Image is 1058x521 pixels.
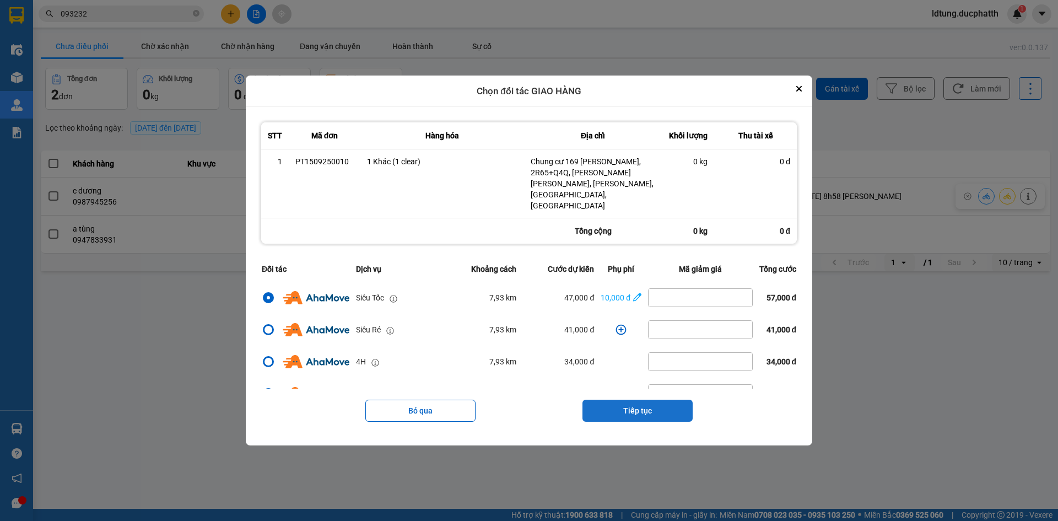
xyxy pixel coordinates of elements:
img: Ahamove [283,291,349,304]
div: dialog [246,76,812,446]
th: Mã giảm giá [645,256,756,282]
button: Tiếp tục [582,400,693,422]
span: 34,000 đ [766,357,797,366]
td: 47,000 đ [520,282,597,314]
td: 41,000 đ [520,314,597,346]
div: Chọn đối tác GIAO HÀNG [246,76,812,108]
button: Close [792,82,806,95]
div: 10,000 đ [601,292,630,304]
img: Ahamove [283,323,349,336]
th: Cước dự kiến [520,256,597,282]
div: Siêu Rẻ [356,324,381,336]
div: Chung cư 169 [PERSON_NAME], 2R65+Q4Q, [PERSON_NAME] [PERSON_NAME], [PERSON_NAME], [GEOGRAPHIC_DAT... [531,156,655,211]
td: 48,000 đ [520,378,597,410]
div: STT [268,129,282,142]
span: 41,000 đ [766,325,797,334]
td: 34,000 đ [520,346,597,378]
th: Phụ phí [597,256,645,282]
td: 7,93 km [443,314,520,346]
div: PT1509250010 [295,156,354,167]
div: Mã đơn [295,129,354,142]
div: 0 kg [668,156,708,167]
img: Ahamove [283,387,349,400]
div: Siêu Tốc [356,292,384,304]
div: Thu tài xế [721,129,790,142]
div: 1 [268,156,282,167]
th: Tổng cước [756,256,800,282]
div: 1 Khác (1 clear) [367,156,517,167]
div: Khối lượng [668,129,708,142]
div: Hàng hóa [367,129,517,142]
div: 4H [356,356,366,368]
td: 7,93 km [443,346,520,378]
th: Dịch vụ [353,256,443,282]
td: 7,93 km [443,378,520,410]
div: 0 đ [714,218,797,244]
td: 7,93 km [443,282,520,314]
div: 2H [356,388,366,400]
div: Địa chỉ [531,129,655,142]
div: 0 kg [662,218,714,244]
th: Khoảng cách [443,256,520,282]
button: Bỏ qua [365,400,476,422]
th: Đối tác [258,256,353,282]
div: 0 đ [721,156,790,167]
span: 57,000 đ [766,293,797,302]
img: Ahamove [283,355,349,368]
div: Tổng cộng [524,218,662,244]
